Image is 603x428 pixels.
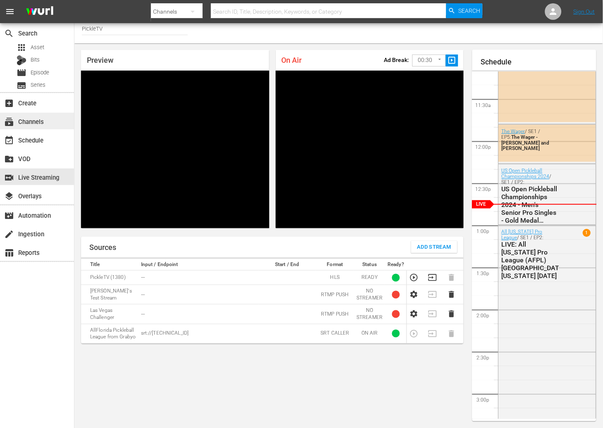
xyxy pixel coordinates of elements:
a: Sign Out [574,8,595,15]
span: Add Stream [417,243,452,252]
span: Create [4,98,14,108]
td: AllFlorida Pickleball League from Grabyo [81,324,139,343]
span: On Air [282,56,302,64]
td: SRT CALLER [316,324,354,343]
th: Input / Endpoint [139,259,258,271]
td: --- [139,304,258,324]
button: Configure [409,290,419,299]
span: Ingestion [4,229,14,239]
td: RTMP PUSH [316,304,354,324]
h1: Sources [89,243,116,252]
span: Asset [17,43,26,52]
span: Schedule [4,136,14,145]
span: Reports [4,248,14,258]
div: 00:30 [412,52,446,68]
div: / SE1 / EP2: [502,229,559,280]
a: US Open Pickleball Championships 2024 [502,168,550,180]
button: Delete [447,309,456,319]
th: Title [81,259,139,271]
span: 1 [583,229,591,237]
td: READY [354,271,385,285]
th: Start / End [258,259,316,271]
th: Format [316,259,354,271]
span: Series [17,81,26,90]
button: Configure [409,309,419,319]
td: --- [139,285,258,304]
span: The Wager - [PERSON_NAME] and [PERSON_NAME] [502,134,550,152]
div: LIVE: All [US_STATE] Pro League (AFPL) [GEOGRAPHIC_DATA], [US_STATE] [DATE] [502,241,559,280]
button: Transition [428,273,437,282]
td: Las Vegas Challenger [81,304,139,324]
button: Add Stream [411,241,458,253]
a: The Wager [502,128,525,134]
div: Bits [17,55,26,65]
span: Preview [87,56,113,64]
span: VOD [4,154,14,164]
span: Live Streaming [4,173,14,183]
span: Overlays [4,191,14,201]
div: Video Player [276,71,464,228]
h1: Schedule [481,58,596,66]
img: ans4CAIJ8jUAAAAAAAAAAAAAAAAAAAAAAAAgQb4GAAAAAAAAAAAAAAAAAAAAAAAAJMjXAAAAAAAAAAAAAAAAAAAAAAAAgAT5G... [20,2,60,21]
p: Ad Break: [384,57,409,63]
span: Channels [4,117,14,127]
td: RTMP PUSH [316,285,354,304]
td: NO STREAMER [354,285,385,304]
p: srt://[TECHNICAL_ID] [141,330,256,337]
span: Asset [31,43,44,52]
span: Episode [17,68,26,78]
div: / SE1 / EP2: [502,168,559,225]
td: [PERSON_NAME]'s Test Stream [81,285,139,304]
span: Episode [31,69,49,77]
td: PickleTV (1380) [81,271,139,285]
span: slideshow_sharp [447,56,457,65]
td: HLS [316,271,354,285]
div: US Open Pickleball Championships 2024 - Men's Senior Pro Singles - Gold Medal Match - S01E02 [502,185,559,225]
div: / SE1 / EP5: [502,128,559,152]
a: All [US_STATE] Pro League [502,229,543,241]
td: NO STREAMER [354,304,385,324]
span: Search [4,29,14,38]
td: --- [139,271,258,285]
span: Search [458,3,480,18]
th: Status [354,259,385,271]
button: Preview Stream [409,273,419,282]
th: Ready? [385,259,407,271]
button: Delete [447,290,456,299]
div: Video Player [81,71,269,228]
span: Series [31,81,45,89]
span: menu [5,7,15,17]
td: ON AIR [354,324,385,343]
span: Automation [4,211,14,221]
button: Search [446,3,483,18]
span: Bits [31,56,40,64]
